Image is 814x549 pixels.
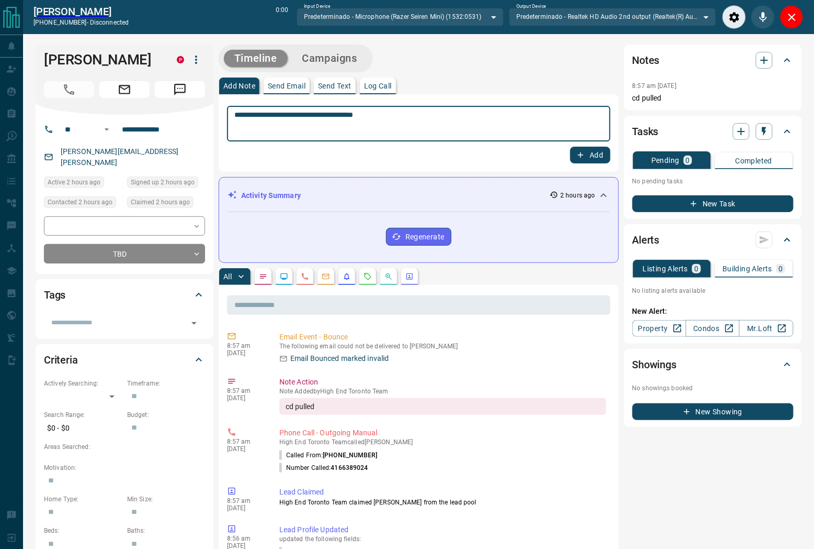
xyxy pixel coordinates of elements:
span: Call [44,81,94,98]
h2: Showings [632,356,677,373]
p: Beds: [44,526,122,535]
button: Timeline [224,50,288,67]
div: Predeterminado - Microphone (Razer Seiren Mini) (1532:0531) [297,8,504,26]
div: Criteria [44,347,205,372]
p: Log Call [364,82,392,90]
p: 8:57 am [227,497,264,504]
svg: Listing Alerts [343,272,351,281]
span: Contacted 2 hours ago [48,197,112,207]
svg: Notes [259,272,267,281]
p: 8:57 am [227,342,264,349]
div: cd pulled [279,398,606,415]
h2: Alerts [632,232,660,248]
p: Send Text [318,82,352,90]
p: No showings booked [632,383,794,393]
p: Actively Searching: [44,379,122,388]
p: 0 [686,157,690,164]
div: Tue Oct 14 2025 [44,196,122,211]
span: Signed up 2 hours ago [131,177,195,188]
h2: Notes [632,52,660,69]
p: High End Toronto Team claimed [PERSON_NAME] from the lead pool [279,498,606,507]
button: Add [570,147,610,163]
div: Notes [632,48,794,73]
div: Tue Oct 14 2025 [44,177,122,191]
p: Baths: [127,526,205,535]
h2: Criteria [44,352,78,368]
h2: Tasks [632,123,659,140]
h1: [PERSON_NAME] [44,51,161,68]
p: $0 - $0 [44,420,122,437]
p: 8:57 am [227,387,264,394]
p: Send Email [268,82,306,90]
p: High End Toronto Team called [PERSON_NAME] [279,438,606,446]
div: Tags [44,282,205,308]
p: [DATE] [227,504,264,512]
button: Regenerate [386,228,451,246]
p: Timeframe: [127,379,205,388]
div: Tasks [632,119,794,144]
p: Phone Call - Outgoing Manual [279,427,606,438]
button: Open [100,123,113,136]
p: Email Event - Bounce [279,332,606,343]
label: Input Device [304,3,331,10]
div: Tue Oct 14 2025 [127,177,205,191]
span: [PHONE_NUMBER] [323,452,377,459]
label: Output Device [516,3,546,10]
p: Note Added by High End Toronto Team [279,388,606,395]
p: Pending [651,157,680,164]
p: Add Note [223,82,255,90]
p: The following email could not be delivered to [PERSON_NAME] [279,343,606,350]
svg: Opportunities [385,272,393,281]
div: Mute [751,5,775,29]
svg: Lead Browsing Activity [280,272,288,281]
p: 8:56 am [227,535,264,542]
p: Search Range: [44,410,122,420]
span: Claimed 2 hours ago [131,197,190,207]
span: Message [155,81,205,98]
div: Audio Settings [722,5,746,29]
p: Listing Alerts [643,265,688,272]
p: All [223,273,232,280]
svg: Emails [322,272,330,281]
button: New Task [632,195,794,212]
div: TBD [44,244,205,263]
div: Close [780,5,804,29]
p: No pending tasks [632,173,794,189]
p: Lead Claimed [279,487,606,498]
p: 0 [694,265,698,272]
p: [DATE] [227,349,264,357]
p: Lead Profile Updated [279,524,606,535]
p: New Alert: [632,306,794,317]
a: Condos [686,320,740,337]
p: cd pulled [632,93,794,104]
p: Min Size: [127,495,205,504]
a: [PERSON_NAME][EMAIL_ADDRESS][PERSON_NAME] [61,147,179,167]
button: New Showing [632,403,794,420]
p: Number Called: [279,463,368,473]
p: Motivation: [44,463,205,473]
p: [DATE] [227,394,264,402]
a: Property [632,320,686,337]
p: updated the following fields: [279,535,606,543]
p: Budget: [127,410,205,420]
p: Activity Summary [241,190,301,201]
button: Open [187,316,201,331]
div: Alerts [632,227,794,252]
h2: Tags [44,287,65,303]
span: Email [99,81,150,98]
p: Building Alerts [722,265,772,272]
p: [DATE] [227,445,264,453]
p: 0 [778,265,783,272]
p: Areas Searched: [44,442,205,452]
p: Note Action [279,377,606,388]
svg: Calls [301,272,309,281]
p: [PHONE_NUMBER] - [33,18,129,27]
a: [PERSON_NAME] [33,5,129,18]
p: 2 hours ago [560,191,595,200]
p: Completed [736,157,773,164]
div: Predeterminado - Realtek HD Audio 2nd output (Realtek(R) Audio) [509,8,716,26]
span: disconnected [90,19,129,26]
div: Activity Summary2 hours ago [228,186,610,205]
svg: Requests [364,272,372,281]
p: Home Type: [44,495,122,504]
